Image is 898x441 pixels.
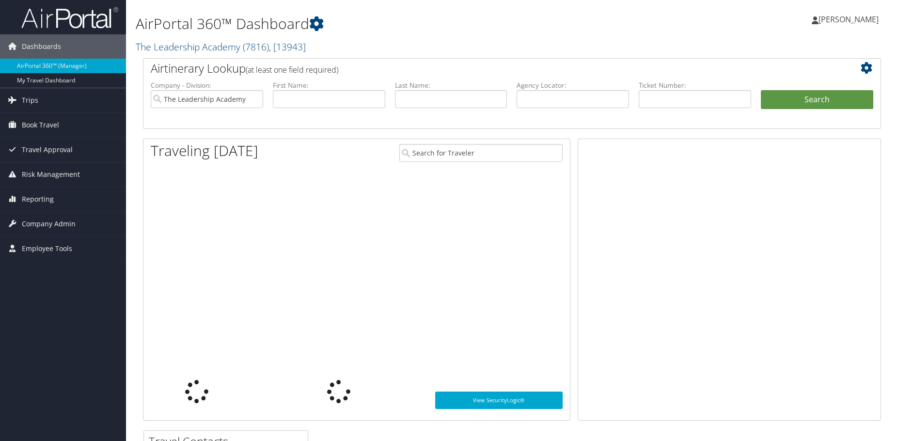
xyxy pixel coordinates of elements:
[246,64,338,75] span: (at least one field required)
[22,187,54,211] span: Reporting
[151,141,258,161] h1: Traveling [DATE]
[435,392,563,409] a: View SecurityLogic®
[243,40,269,53] span: ( 7816 )
[761,90,873,110] button: Search
[22,34,61,59] span: Dashboards
[22,138,73,162] span: Travel Approval
[395,80,507,90] label: Last Name:
[22,162,80,187] span: Risk Management
[151,60,812,77] h2: Airtinerary Lookup
[22,212,76,236] span: Company Admin
[399,144,563,162] input: Search for Traveler
[269,40,306,53] span: , [ 13943 ]
[136,14,637,34] h1: AirPortal 360™ Dashboard
[151,80,263,90] label: Company - Division:
[273,80,385,90] label: First Name:
[22,88,38,112] span: Trips
[22,236,72,261] span: Employee Tools
[136,40,306,53] a: The Leadership Academy
[812,5,888,34] a: [PERSON_NAME]
[22,113,59,137] span: Book Travel
[21,6,118,29] img: airportal-logo.png
[517,80,629,90] label: Agency Locator:
[819,14,879,25] span: [PERSON_NAME]
[639,80,751,90] label: Ticket Number:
